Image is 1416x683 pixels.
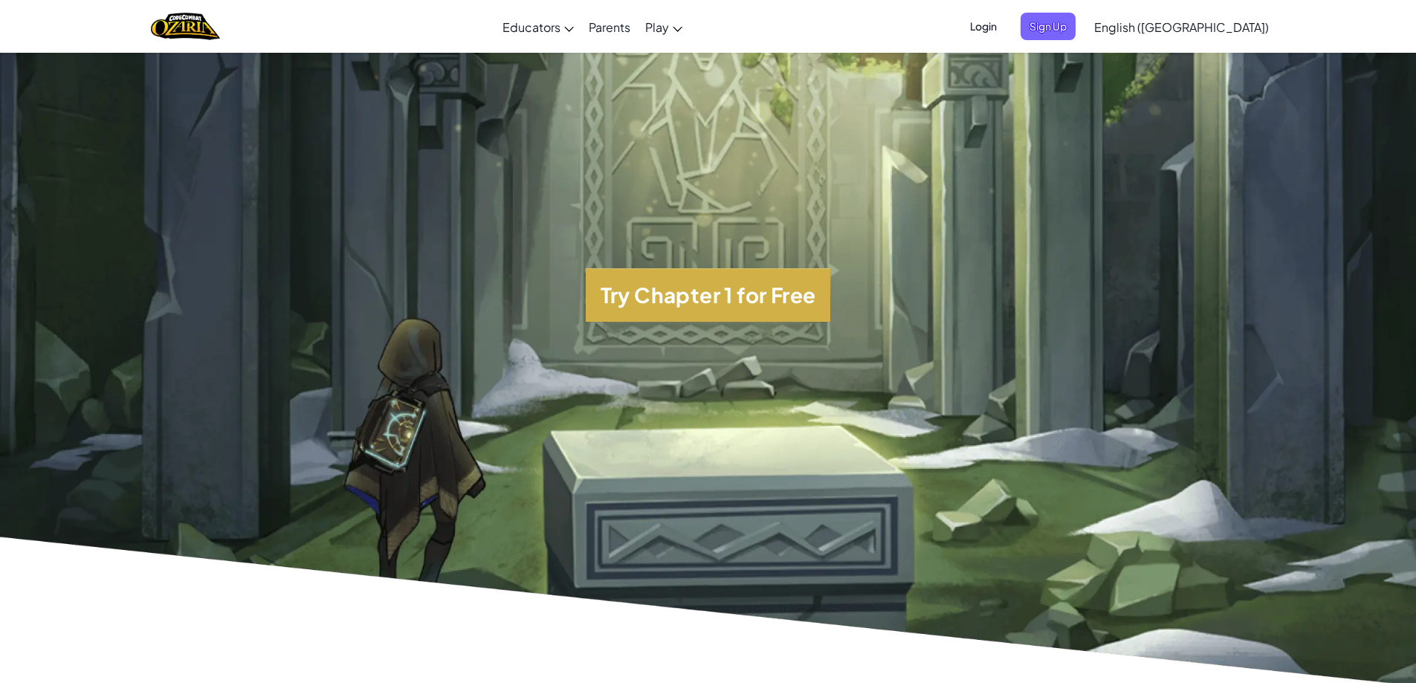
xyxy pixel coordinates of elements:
span: Play [645,19,669,35]
img: Home [151,11,220,42]
button: Sign Up [1021,13,1076,40]
a: Ozaria by CodeCombat logo [151,11,220,42]
a: English ([GEOGRAPHIC_DATA]) [1087,7,1276,47]
a: Parents [581,7,638,47]
a: Play [638,7,690,47]
button: Login [961,13,1006,40]
span: English ([GEOGRAPHIC_DATA]) [1094,19,1269,35]
button: Try Chapter 1 for Free [586,268,831,322]
span: Educators [502,19,560,35]
a: Educators [495,7,581,47]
